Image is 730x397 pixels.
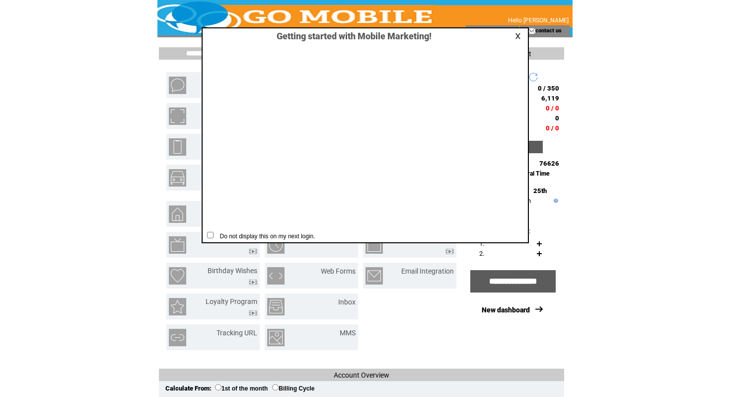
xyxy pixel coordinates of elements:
[401,267,454,275] a: Email Integration
[482,306,530,314] a: New dashboard
[267,267,285,285] img: web-forms.png
[514,170,550,177] span: Central Time
[481,27,489,35] img: account_icon.gif
[267,31,432,41] span: Getting started with Mobile Marketing!
[551,198,558,203] img: help.gif
[546,104,559,112] span: 0 / 0
[267,236,285,254] img: scheduled-tasks.png
[267,329,285,346] img: mms.png
[217,329,257,337] a: Tracking URL
[479,240,484,247] span: 1.
[365,236,383,254] img: text-to-win.png
[215,385,268,392] label: 1st of the month
[321,267,356,275] a: Web Forms
[169,107,186,125] img: mobile-coupons.png
[169,77,186,94] img: text-blast.png
[546,124,559,132] span: 0 / 0
[508,17,569,24] span: Hello [PERSON_NAME]
[541,95,559,102] span: 6,119
[169,267,186,285] img: birthday-wishes.png
[538,85,559,92] span: 0 / 350
[249,249,257,254] img: video.png
[528,27,535,35] img: contact_us_icon.gif
[533,187,547,195] span: 25th
[208,267,257,275] a: Birthday Wishes
[169,169,186,187] img: vehicle-listing.png
[206,298,257,305] a: Loyalty Program
[169,205,186,223] img: property-listing.png
[539,160,559,167] span: 76626
[165,385,212,392] span: Calculate From:
[338,298,356,306] a: Inbox
[340,329,356,337] a: MMS
[169,236,186,254] img: text-to-screen.png
[555,114,559,122] span: 0
[215,384,221,391] input: 1st of the month
[272,385,314,392] label: Billing Cycle
[365,267,383,285] img: email-integration.png
[535,27,562,33] a: contact us
[169,138,186,156] img: mobile-websites.png
[479,250,484,257] span: 2.
[334,371,389,379] span: Account Overview
[215,233,315,240] span: Do not display this on my next login.
[445,249,454,254] img: video.png
[169,298,186,315] img: loyalty-program.png
[272,384,279,391] input: Billing Cycle
[267,298,285,315] img: inbox.png
[249,280,257,285] img: video.png
[249,310,257,316] img: video.png
[169,329,186,346] img: tracking-url.png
